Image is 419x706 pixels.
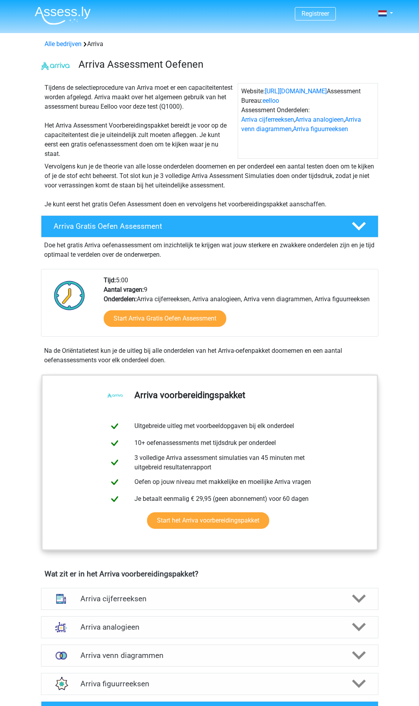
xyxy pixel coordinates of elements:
[293,125,348,133] a: Arriva figuurreeksen
[35,6,91,25] img: Assessly
[241,116,361,133] a: Arriva venn diagrammen
[38,588,382,610] a: cijferreeksen Arriva cijferreeksen
[51,617,71,637] img: analogieen
[147,512,269,529] a: Start het Arriva voorbereidingspakket
[104,286,144,293] b: Aantal vragen:
[80,623,339,632] h4: Arriva analogieen
[265,87,327,95] a: [URL][DOMAIN_NAME]
[41,162,378,209] div: Vervolgens kun je de theorie van alle losse onderdelen doornemen en per onderdeel een aantal test...
[54,222,339,231] h4: Arriva Gratis Oefen Assessment
[80,651,339,660] h4: Arriva venn diagrammen
[263,97,279,104] a: eelloo
[241,116,294,123] a: Arriva cijferreeksen
[302,10,329,17] a: Registreer
[38,673,382,695] a: figuurreeksen Arriva figuurreeksen
[104,295,137,303] b: Onderdelen:
[80,594,339,603] h4: Arriva cijferreeksen
[41,39,378,49] div: Arriva
[51,645,71,666] img: venn diagrammen
[98,276,378,336] div: 5:00 9 Arriva cijferreeksen, Arriva analogieen, Arriva venn diagrammen, Arriva figuurreeksen
[50,276,89,315] img: Klok
[38,616,382,638] a: analogieen Arriva analogieen
[41,83,238,159] div: Tijdens de selectieprocedure van Arriva moet er een capaciteitentest worden afgelegd. Arriva maak...
[41,237,378,259] div: Doe het gratis Arriva oefenassessment om inzichtelijk te krijgen wat jouw sterkere en zwakkere on...
[51,589,71,609] img: cijferreeksen
[238,83,378,159] div: Website: Assessment Bureau: Assessment Onderdelen: , , ,
[45,569,375,578] h4: Wat zit er in het Arriva voorbereidingspakket?
[104,310,226,327] a: Start Arriva Gratis Oefen Assessment
[104,276,116,284] b: Tijd:
[80,679,339,688] h4: Arriva figuurreeksen
[51,674,71,694] img: figuurreeksen
[38,645,382,667] a: venn diagrammen Arriva venn diagrammen
[295,116,344,123] a: Arriva analogieen
[78,58,372,70] h3: Arriva Assessment Oefenen
[45,40,82,48] a: Alle bedrijven
[38,215,382,237] a: Arriva Gratis Oefen Assessment
[41,346,378,365] div: Na de Oriëntatietest kun je de uitleg bij alle onderdelen van het Arriva-oefenpakket doornemen en...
